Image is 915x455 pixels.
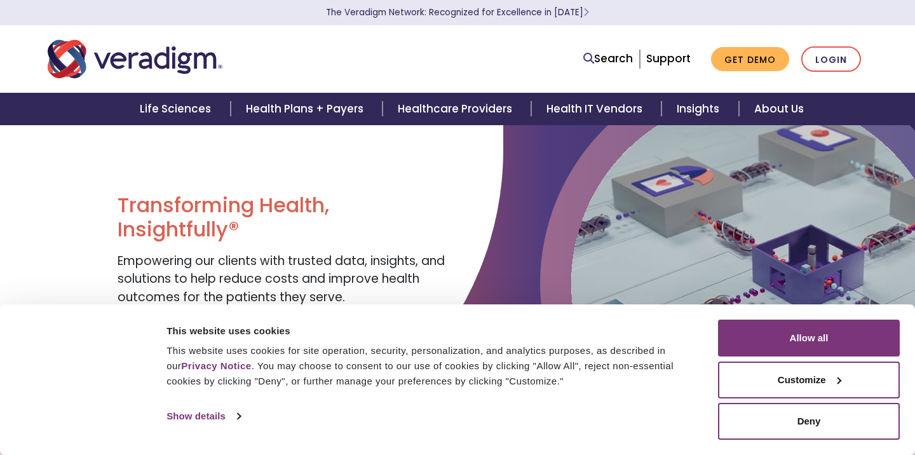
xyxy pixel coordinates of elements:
span: Empowering our clients with trusted data, insights, and solutions to help reduce costs and improv... [118,252,445,306]
button: Customize [718,362,900,398]
a: Life Sciences [125,93,230,125]
a: About Us [739,93,819,125]
span: Learn More [583,6,589,18]
a: Health IT Vendors [531,93,661,125]
div: This website uses cookies [166,323,703,339]
button: Deny [718,403,900,440]
a: Insights [661,93,738,125]
h1: Transforming Health, Insightfully® [118,193,448,242]
a: Healthcare Providers [383,93,531,125]
a: The Veradigm Network: Recognized for Excellence in [DATE]Learn More [326,6,589,18]
div: This website uses cookies for site operation, security, personalization, and analytics purposes, ... [166,343,703,389]
a: Health Plans + Payers [231,93,383,125]
a: Privacy Notice [181,360,251,371]
a: Support [646,51,691,66]
img: Veradigm logo [48,38,222,80]
button: Allow all [718,320,900,357]
a: Login [801,46,861,72]
a: Search [583,50,633,67]
a: Show details [166,407,240,426]
a: Get Demo [711,47,789,72]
